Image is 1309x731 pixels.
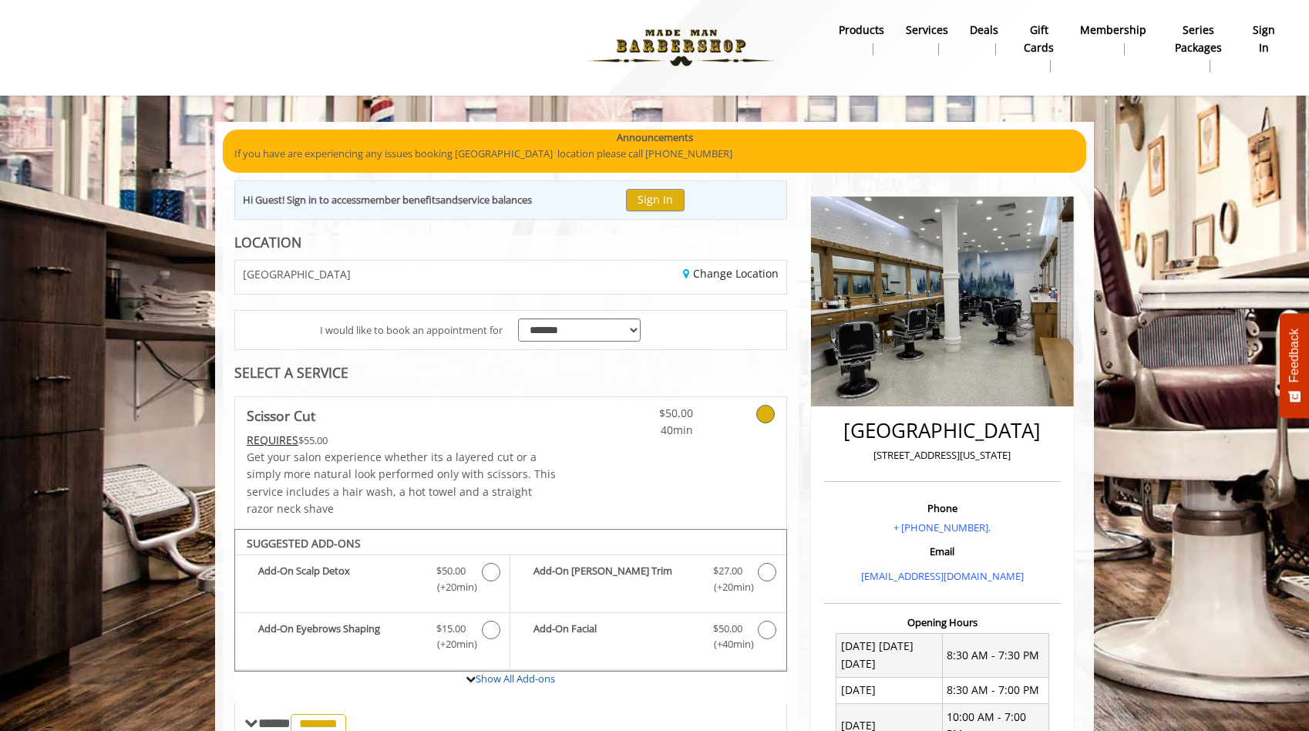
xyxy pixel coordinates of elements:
[1157,19,1241,76] a: Series packagesSeries packages
[1280,313,1309,418] button: Feedback - Show survey
[258,621,421,653] b: Add-On Eyebrows Shaping
[518,563,778,599] label: Add-On Beard Trim
[247,432,557,449] div: $55.00
[713,621,742,637] span: $50.00
[836,633,943,677] td: [DATE] [DATE] [DATE]
[602,422,693,439] span: 40min
[243,563,502,599] label: Add-On Scalp Detox
[243,192,532,208] div: Hi Guest! Sign in to access and
[839,22,884,39] b: products
[1009,19,1068,76] a: Gift cardsgift cards
[1020,22,1058,56] b: gift cards
[970,22,998,39] b: Deals
[243,621,502,657] label: Add-On Eyebrows Shaping
[436,563,466,579] span: $50.00
[828,19,895,59] a: Productsproducts
[429,579,474,595] span: (+20min )
[828,546,1057,557] h3: Email
[906,22,948,39] b: Services
[959,19,1009,59] a: DealsDeals
[1251,22,1276,56] b: sign in
[518,621,778,657] label: Add-On Facial
[361,193,440,207] b: member benefits
[1287,328,1301,382] span: Feedback
[683,266,779,281] a: Change Location
[458,193,532,207] b: service balances
[234,146,1075,162] p: If you have are experiencing any issues booking [GEOGRAPHIC_DATA] location please call [PHONE_NUM...
[828,447,1057,463] p: [STREET_ADDRESS][US_STATE]
[247,449,557,518] p: Get your salon experience whether its a layered cut or a simply more natural look performed only ...
[705,579,750,595] span: (+20min )
[893,520,991,534] a: + [PHONE_NUMBER].
[436,621,466,637] span: $15.00
[234,365,787,380] div: SELECT A SERVICE
[942,677,1048,703] td: 8:30 AM - 7:00 PM
[942,633,1048,677] td: 8:30 AM - 7:30 PM
[575,5,787,90] img: Made Man Barbershop logo
[243,268,351,280] span: [GEOGRAPHIC_DATA]
[476,672,555,686] a: Show All Add-ons
[320,322,503,339] span: I would like to book an appointment for
[533,621,697,653] b: Add-On Facial
[247,536,361,551] b: SUGGESTED ADD-ONS
[1240,19,1287,59] a: sign insign in
[247,405,315,426] b: Scissor Cut
[895,19,959,59] a: ServicesServices
[828,503,1057,514] h3: Phone
[705,636,750,652] span: (+40min )
[258,563,421,595] b: Add-On Scalp Detox
[602,405,693,422] span: $50.00
[828,419,1057,442] h2: [GEOGRAPHIC_DATA]
[626,189,685,211] button: Sign In
[824,617,1061,628] h3: Opening Hours
[617,130,693,146] b: Announcements
[861,569,1024,583] a: [EMAIL_ADDRESS][DOMAIN_NAME]
[533,563,697,595] b: Add-On [PERSON_NAME] Trim
[429,636,474,652] span: (+20min )
[247,433,298,447] span: This service needs some Advance to be paid before we block your appointment
[713,563,742,579] span: $27.00
[234,529,787,672] div: Scissor Cut Add-onS
[1069,19,1157,59] a: MembershipMembership
[1168,22,1230,56] b: Series packages
[234,233,301,251] b: LOCATION
[836,677,943,703] td: [DATE]
[1080,22,1146,39] b: Membership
